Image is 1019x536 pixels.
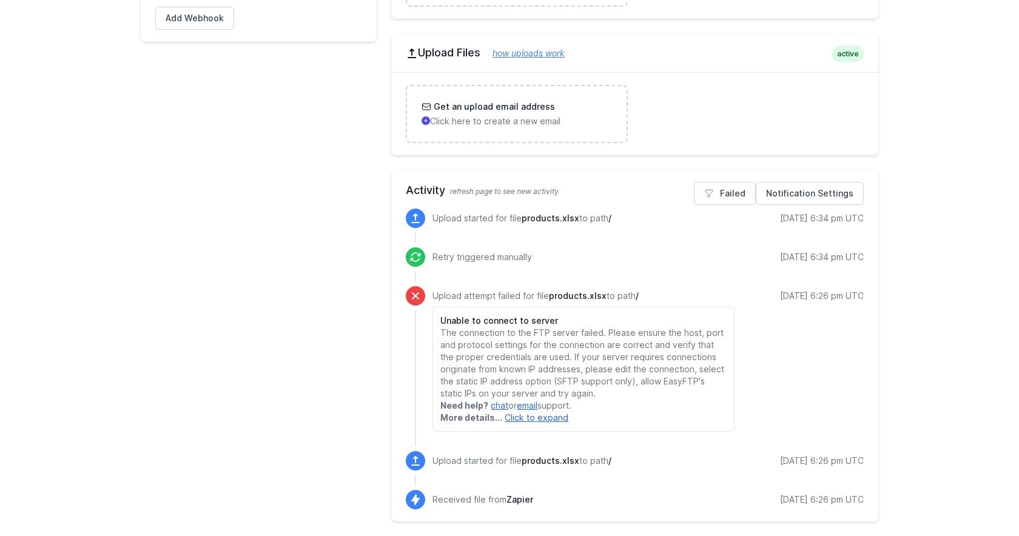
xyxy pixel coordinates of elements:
[440,400,726,412] p: or support.
[506,494,533,504] span: Zapier
[832,45,864,62] span: active
[517,400,537,410] a: email
[694,182,756,205] a: Failed
[780,251,864,263] div: [DATE] 6:34 pm UTC
[432,251,532,263] p: Retry triggered manually
[780,455,864,467] div: [DATE] 6:26 pm UTC
[608,455,611,466] span: /
[431,101,555,113] h3: Get an upload email address
[440,412,502,423] strong: More details...
[549,290,607,301] span: products.xlsx
[440,315,726,327] h6: Unable to connect to server
[432,494,533,506] p: Received file from
[480,48,565,58] a: how uploads work
[636,290,639,301] span: /
[780,290,864,302] div: [DATE] 6:26 pm UTC
[522,213,579,223] span: products.xlsx
[780,494,864,506] div: [DATE] 6:26 pm UTC
[608,213,611,223] span: /
[440,400,488,410] strong: Need help?
[440,327,726,400] p: The connection to the FTP server failed. Please ensure the host, port and protocol settings for t...
[407,86,626,142] a: Get an upload email address Click here to create a new email
[491,400,508,410] a: chat
[432,455,611,467] p: Upload started for file to path
[756,182,864,205] a: Notification Settings
[432,212,611,224] p: Upload started for file to path
[422,115,611,127] p: Click here to create a new email
[450,187,559,196] span: refresh page to see new activity
[155,7,234,30] a: Add Webhook
[505,412,568,423] a: Click to expand
[406,45,864,60] h2: Upload Files
[522,455,579,466] span: products.xlsx
[432,290,734,302] p: Upload attempt failed for file to path
[780,212,864,224] div: [DATE] 6:34 pm UTC
[406,182,864,199] h2: Activity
